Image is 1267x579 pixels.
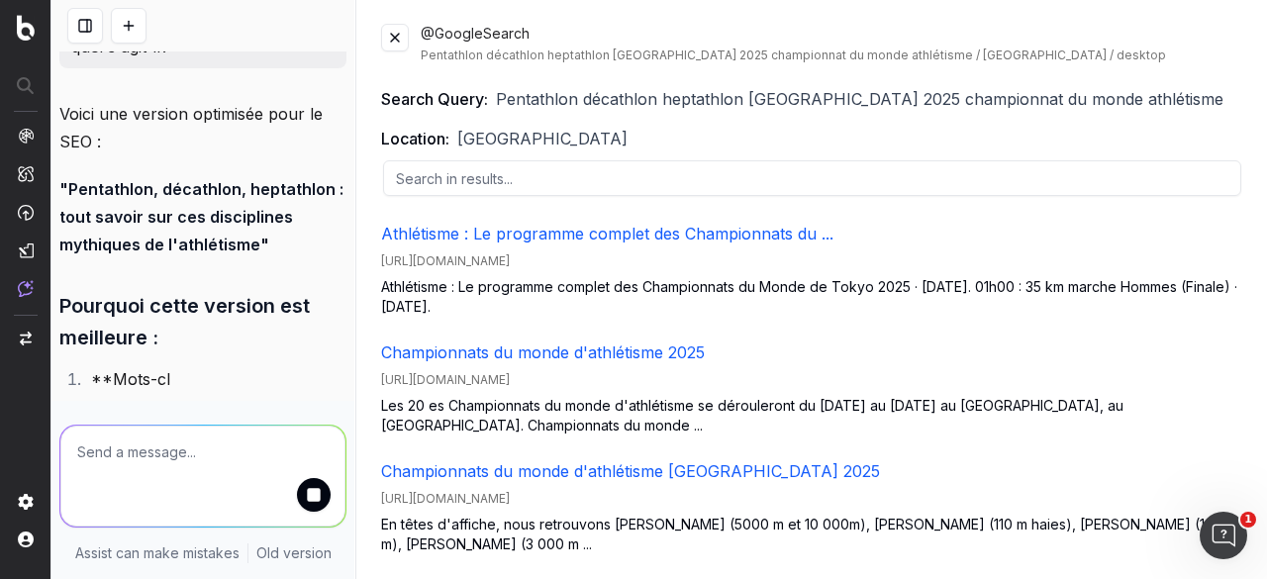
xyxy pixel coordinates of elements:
p: Assist can make mistakes [75,543,240,563]
span: 1 [1240,512,1256,528]
img: Analytics [18,128,34,144]
p: Les 20 es Championnats du monde d'athlétisme se dérouleront du [DATE] au [DATE] au [GEOGRAPHIC_DA... [381,396,1243,435]
a: Athlétisme : Le programme complet des Championnats du ... [381,224,833,243]
a: Championnats du monde d'athlétisme [GEOGRAPHIC_DATA] 2025 [381,461,880,481]
div: [URL][DOMAIN_NAME] [381,372,1243,388]
img: Intelligence [18,165,34,182]
p: Voici une version optimisée pour le SEO : [59,100,346,155]
a: Championnats du monde d'athlétisme 2025 [381,342,705,362]
div: [URL][DOMAIN_NAME] [381,253,1243,269]
strong: "Pentathlon, décathlon, heptathlon : tout savoir sur ces disciplines mythiques de l'athlétisme" [59,179,347,254]
div: [URL][DOMAIN_NAME] [381,491,1243,507]
div: Pentathlon décathlon heptathlon [GEOGRAPHIC_DATA] 2025 championnat du monde athlétisme / [GEOGRAP... [421,48,1243,63]
img: Botify logo [17,15,35,41]
h4: Search Query: [381,87,488,111]
div: @GoogleSearch [421,24,1243,63]
img: Switch project [20,332,32,345]
input: Search in results... [383,160,1241,196]
p: Athlétisme : Le programme complet des Championnats du Monde de Tokyo 2025 · [DATE]. 01h00 : 35 km... [381,277,1243,317]
span: [GEOGRAPHIC_DATA] [457,127,628,150]
img: Studio [18,242,34,258]
h4: Location: [381,127,449,150]
p: En têtes d'affiche, nous retrouvons [PERSON_NAME] (5000 m et 10 000m), [PERSON_NAME] (110 m haies... [381,515,1243,554]
img: Activation [18,204,34,221]
a: Old version [256,543,332,563]
img: Assist [18,280,34,297]
h3: Pourquoi cette version est meilleure : [59,290,346,353]
img: My account [18,531,34,547]
iframe: Intercom live chat [1200,512,1247,559]
img: Setting [18,494,34,510]
span: Pentathlon décathlon heptathlon [GEOGRAPHIC_DATA] 2025 championnat du monde athlétisme [496,87,1223,111]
